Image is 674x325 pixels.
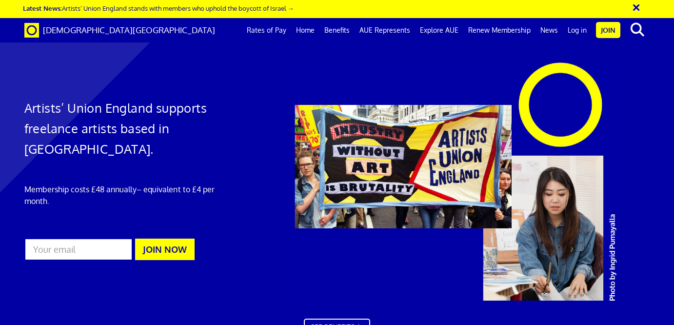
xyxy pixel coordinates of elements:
input: Your email [24,238,133,261]
a: Home [291,18,319,42]
a: Benefits [319,18,355,42]
button: search [622,20,652,40]
a: Brand [DEMOGRAPHIC_DATA][GEOGRAPHIC_DATA] [17,18,222,42]
a: Renew Membership [463,18,535,42]
a: Log in [563,18,592,42]
strong: Latest News: [23,4,62,12]
a: Join [596,22,620,38]
p: Membership costs £48 annually – equivalent to £4 per month. [24,183,223,207]
a: News [535,18,563,42]
a: Explore AUE [415,18,463,42]
span: [DEMOGRAPHIC_DATA][GEOGRAPHIC_DATA] [43,25,215,35]
h1: Artists’ Union England supports freelance artists based in [GEOGRAPHIC_DATA]. [24,98,223,159]
button: JOIN NOW [135,239,195,260]
a: Rates of Pay [242,18,291,42]
a: AUE Represents [355,18,415,42]
a: Latest News:Artists’ Union England stands with members who uphold the boycott of Israel → [23,4,294,12]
